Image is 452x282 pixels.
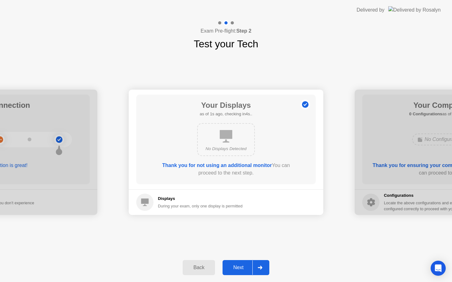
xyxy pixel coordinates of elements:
[183,260,215,275] button: Back
[201,27,251,35] h4: Exam Pre-flight:
[194,36,258,51] h1: Test your Tech
[154,162,298,177] div: You can proceed to the next step.
[200,100,252,111] h1: Your Displays
[357,6,385,14] div: Delivered by
[158,203,243,209] div: During your exam, only one display is permitted
[431,261,446,276] div: Open Intercom Messenger
[200,111,252,117] h5: as of 1s ago, checking in4s..
[388,6,441,13] img: Delivered by Rosalyn
[185,265,213,270] div: Back
[236,28,251,34] b: Step 2
[223,260,269,275] button: Next
[158,196,243,202] h5: Displays
[162,163,272,168] b: Thank you for not using an additional monitor
[224,265,252,270] div: Next
[203,146,249,152] div: No Displays Detected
